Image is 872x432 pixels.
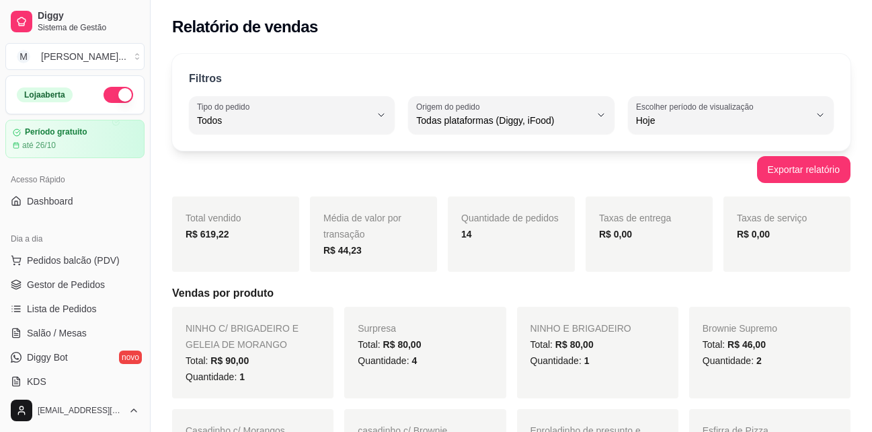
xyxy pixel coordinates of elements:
button: Alterar Status [104,87,133,103]
span: Hoje [636,114,809,127]
span: 1 [239,371,245,382]
span: Quantidade: [703,355,762,366]
span: Lista de Pedidos [27,302,97,316]
span: 2 [756,355,762,366]
button: [EMAIL_ADDRESS][DOMAIN_NAME] [5,394,145,427]
span: R$ 80,00 [383,339,422,350]
span: R$ 90,00 [210,355,249,366]
span: Diggy Bot [27,351,68,364]
span: [EMAIL_ADDRESS][DOMAIN_NAME] [38,405,123,416]
strong: R$ 619,22 [186,229,229,240]
div: Dia a dia [5,228,145,250]
span: M [17,50,30,63]
strong: R$ 0,00 [599,229,632,240]
span: Total: [703,339,766,350]
span: Total: [186,355,249,366]
span: Taxas de entrega [599,213,671,223]
label: Escolher período de visualização [636,101,758,112]
div: Acesso Rápido [5,169,145,190]
a: Lista de Pedidos [5,298,145,320]
a: DiggySistema de Gestão [5,5,145,38]
button: Exportar relatório [757,156,850,183]
a: KDS [5,371,145,392]
a: Dashboard [5,190,145,212]
span: Quantidade: [358,355,417,366]
span: R$ 46,00 [727,339,766,350]
button: Pedidos balcão (PDV) [5,250,145,271]
strong: R$ 0,00 [737,229,770,240]
span: Quantidade: [186,371,245,382]
span: Diggy [38,10,139,22]
button: Tipo do pedidoTodos [189,96,395,134]
span: Total vendido [186,213,241,223]
span: Média de valor por transação [323,213,401,240]
div: Loja aberta [17,87,73,102]
span: 4 [411,355,417,366]
h5: Vendas por produto [172,285,850,301]
a: Diggy Botnovo [5,347,145,368]
div: [PERSON_NAME] ... [41,50,126,63]
span: 1 [584,355,590,366]
span: Dashboard [27,194,73,208]
span: Pedidos balcão (PDV) [27,254,120,267]
span: Brownie Supremo [703,323,777,334]
span: NINHO E BRIGADEIRO [530,323,631,334]
span: KDS [27,375,46,388]
span: NINHO C/ BRIGADEIRO E GELEIA DE MORANGO [186,323,299,350]
span: Sistema de Gestão [38,22,139,33]
a: Período gratuitoaté 26/10 [5,120,145,158]
span: Todas plataformas (Diggy, iFood) [416,114,590,127]
article: Período gratuito [25,127,87,137]
span: Surpresa [358,323,396,334]
button: Escolher período de visualizaçãoHoje [628,96,834,134]
label: Tipo do pedido [197,101,254,112]
a: Salão / Mesas [5,322,145,344]
h2: Relatório de vendas [172,16,318,38]
strong: 14 [461,229,472,240]
span: Quantidade de pedidos [461,213,559,223]
span: Todos [197,114,370,127]
span: Quantidade: [530,355,590,366]
span: R$ 80,00 [555,339,594,350]
a: Gestor de Pedidos [5,274,145,295]
span: Salão / Mesas [27,326,87,340]
span: Total: [358,339,421,350]
span: Total: [530,339,594,350]
button: Origem do pedidoTodas plataformas (Diggy, iFood) [408,96,614,134]
p: Filtros [189,71,222,87]
span: Gestor de Pedidos [27,278,105,291]
button: Select a team [5,43,145,70]
strong: R$ 44,23 [323,245,362,256]
label: Origem do pedido [416,101,484,112]
article: até 26/10 [22,140,56,151]
span: Taxas de serviço [737,213,807,223]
